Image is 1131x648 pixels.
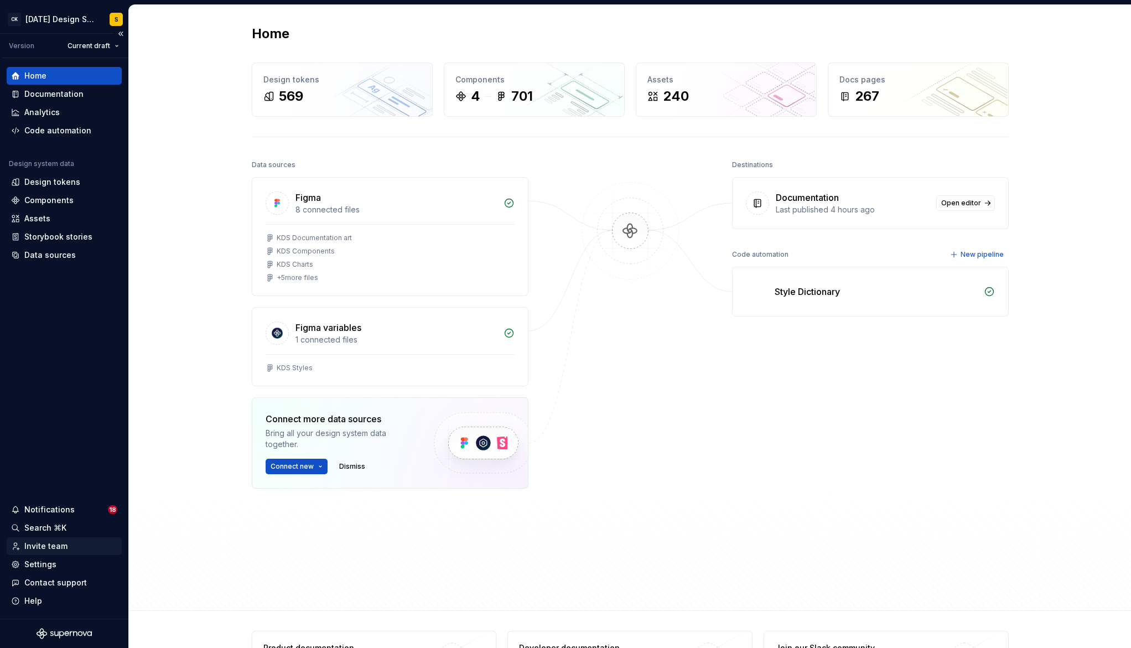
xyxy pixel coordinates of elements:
[113,26,128,42] button: Collapse sidebar
[7,592,122,610] button: Help
[7,67,122,85] a: Home
[252,63,433,117] a: Design tokens569
[2,7,126,31] button: CK[DATE] Design SystemS
[24,125,91,136] div: Code automation
[7,556,122,573] a: Settings
[7,210,122,227] a: Assets
[775,285,840,298] div: Style Dictionary
[24,595,42,606] div: Help
[115,15,118,24] div: S
[24,213,50,224] div: Assets
[7,228,122,246] a: Storybook stories
[266,412,415,426] div: Connect more data sources
[647,74,805,85] div: Assets
[24,504,75,515] div: Notifications
[295,321,361,334] div: Figma variables
[24,559,56,570] div: Settings
[7,501,122,519] button: Notifications18
[24,231,92,242] div: Storybook stories
[7,574,122,592] button: Contact support
[855,87,879,105] div: 267
[828,63,1009,117] a: Docs pages267
[24,195,74,206] div: Components
[334,459,370,474] button: Dismiss
[7,173,122,191] a: Design tokens
[24,577,87,588] div: Contact support
[7,103,122,121] a: Analytics
[7,85,122,103] a: Documentation
[7,246,122,264] a: Data sources
[663,87,689,105] div: 240
[9,42,34,50] div: Version
[732,247,788,262] div: Code automation
[455,74,613,85] div: Components
[295,191,321,204] div: Figma
[277,260,313,269] div: KDS Charts
[24,70,46,81] div: Home
[252,25,289,43] h2: Home
[7,537,122,555] a: Invite team
[732,157,773,173] div: Destinations
[252,307,528,386] a: Figma variables1 connected filesKDS Styles
[941,199,981,208] span: Open editor
[271,462,314,471] span: Connect new
[339,462,365,471] span: Dismiss
[7,191,122,209] a: Components
[277,364,313,372] div: KDS Styles
[9,159,74,168] div: Design system data
[277,273,318,282] div: + 5 more files
[511,87,533,105] div: 701
[947,247,1009,262] button: New pipeline
[277,247,335,256] div: KDS Components
[24,107,60,118] div: Analytics
[266,428,415,450] div: Bring all your design system data together.
[961,250,1004,259] span: New pipeline
[839,74,997,85] div: Docs pages
[24,89,84,100] div: Documentation
[776,204,930,215] div: Last published 4 hours ago
[252,177,528,296] a: Figma8 connected filesKDS Documentation artKDS ComponentsKDS Charts+5more files
[263,74,421,85] div: Design tokens
[936,195,995,211] a: Open editor
[471,87,480,105] div: 4
[295,204,497,215] div: 8 connected files
[636,63,817,117] a: Assets240
[108,505,117,514] span: 18
[68,42,110,50] span: Current draft
[7,122,122,139] a: Code automation
[252,157,295,173] div: Data sources
[25,14,96,25] div: [DATE] Design System
[24,522,66,533] div: Search ⌘K
[63,38,124,54] button: Current draft
[7,519,122,537] button: Search ⌘K
[24,177,80,188] div: Design tokens
[277,234,352,242] div: KDS Documentation art
[295,334,497,345] div: 1 connected files
[776,191,839,204] div: Documentation
[24,541,68,552] div: Invite team
[8,13,21,26] div: CK
[266,459,328,474] button: Connect new
[444,63,625,117] a: Components4701
[37,628,92,639] svg: Supernova Logo
[279,87,303,105] div: 569
[24,250,76,261] div: Data sources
